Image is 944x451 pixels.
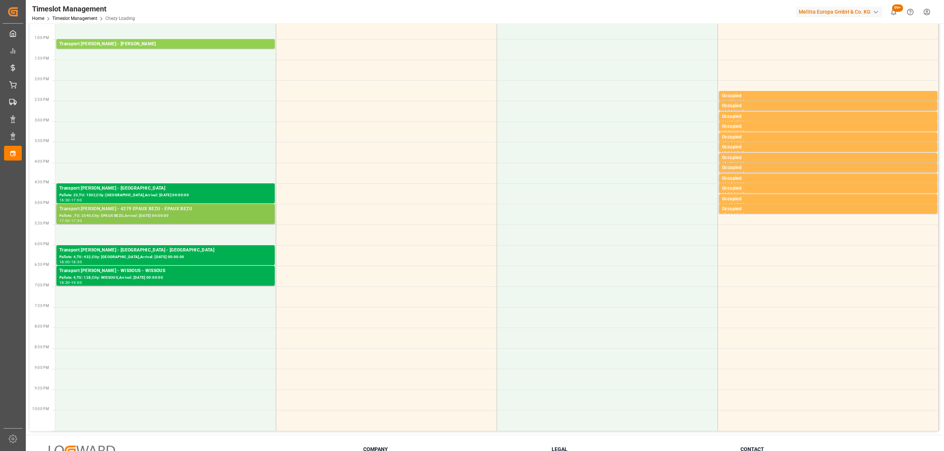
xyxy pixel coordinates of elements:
[70,281,71,284] div: -
[70,219,71,222] div: -
[722,151,733,154] div: 15:30
[52,16,97,21] a: Timeslot Management
[733,151,734,154] div: -
[722,192,733,195] div: 16:30
[59,213,272,219] div: Pallets: ,TU: 2340,City: EPAUX BEZU,Arrival: [DATE] 00:00:00
[722,110,733,113] div: 14:30
[35,77,49,81] span: 2:00 PM
[722,162,733,165] div: 15:45
[35,98,49,102] span: 2:30 PM
[35,201,49,205] span: 5:00 PM
[70,260,71,264] div: -
[35,324,49,328] span: 8:00 PM
[722,154,934,162] div: Occupied
[35,263,49,267] span: 6:30 PM
[35,180,49,184] span: 4:30 PM
[59,48,272,54] div: Pallets: ,TU: 81,City: [GEOGRAPHIC_DATA],Arrival: [DATE] 00:00:00
[733,192,734,195] div: -
[734,141,745,144] div: 15:30
[734,182,745,186] div: 16:30
[59,281,70,284] div: 18:30
[733,182,734,186] div: -
[59,254,272,260] div: Pallets: 4,TU: 432,City: [GEOGRAPHIC_DATA],Arrival: [DATE] 00:00:00
[35,304,49,308] span: 7:30 PM
[796,7,882,17] div: Melitta Europa GmbH & Co. KG
[902,4,919,20] button: Help Center
[35,36,49,40] span: 1:00 PM
[734,192,745,195] div: 16:45
[71,260,82,264] div: 18:30
[722,134,934,141] div: Occupied
[71,198,82,202] div: 17:00
[722,175,934,182] div: Occupied
[35,139,49,143] span: 3:30 PM
[32,3,135,14] div: Timeslot Management
[35,56,49,60] span: 1:30 PM
[722,141,733,144] div: 15:15
[733,141,734,144] div: -
[722,195,934,203] div: Occupied
[734,213,745,216] div: 17:15
[722,185,934,192] div: Occupied
[722,92,934,100] div: Occupied
[733,203,734,206] div: -
[59,198,70,202] div: 16:30
[32,16,44,21] a: Home
[35,159,49,163] span: 4:00 PM
[59,205,272,213] div: Transport [PERSON_NAME] - 4279 EPAUX BEZU - EPAUX BEZU
[59,267,272,275] div: Transport [PERSON_NAME] - WISSOUS - WISSOUS
[59,219,70,222] div: 17:00
[734,100,745,103] div: 14:30
[59,40,272,48] div: Transport [PERSON_NAME] - [PERSON_NAME]
[733,162,734,165] div: -
[733,172,734,175] div: -
[59,185,272,192] div: Transport [PERSON_NAME] - [GEOGRAPHIC_DATA]
[722,164,934,172] div: Occupied
[734,110,745,113] div: 14:45
[59,275,272,281] div: Pallets: 4,TU: 128,City: WISSOUS,Arrival: [DATE] 00:00:00
[722,113,934,120] div: Occupied
[722,172,733,175] div: 16:00
[722,102,934,110] div: Occupied
[70,198,71,202] div: -
[722,182,733,186] div: 16:15
[885,4,902,20] button: show 100 new notifications
[35,366,49,370] span: 9:00 PM
[722,205,934,213] div: Occupied
[71,281,82,284] div: 19:00
[734,120,745,124] div: 15:00
[35,242,49,246] span: 6:00 PM
[733,100,734,103] div: -
[35,386,49,390] span: 9:30 PM
[734,172,745,175] div: 16:15
[734,162,745,165] div: 16:00
[35,221,49,225] span: 5:30 PM
[71,219,82,222] div: 17:30
[733,110,734,113] div: -
[892,4,903,12] span: 99+
[59,192,272,198] div: Pallets: 23,TU: 1302,City: [GEOGRAPHIC_DATA],Arrival: [DATE] 00:00:00
[733,120,734,124] div: -
[734,203,745,206] div: 17:00
[722,120,733,124] div: 14:45
[796,5,885,19] button: Melitta Europa GmbH & Co. KG
[733,213,734,216] div: -
[32,407,49,411] span: 10:00 PM
[35,345,49,349] span: 8:30 PM
[734,130,745,134] div: 15:15
[722,123,934,130] div: Occupied
[35,118,49,122] span: 3:00 PM
[35,283,49,287] span: 7:00 PM
[722,130,733,134] div: 15:00
[734,151,745,154] div: 15:45
[722,213,733,216] div: 17:00
[733,130,734,134] div: -
[722,203,733,206] div: 16:45
[59,260,70,264] div: 18:00
[59,247,272,254] div: Transport [PERSON_NAME] - [GEOGRAPHIC_DATA] - [GEOGRAPHIC_DATA]
[722,100,733,103] div: 14:15
[722,144,934,151] div: Occupied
